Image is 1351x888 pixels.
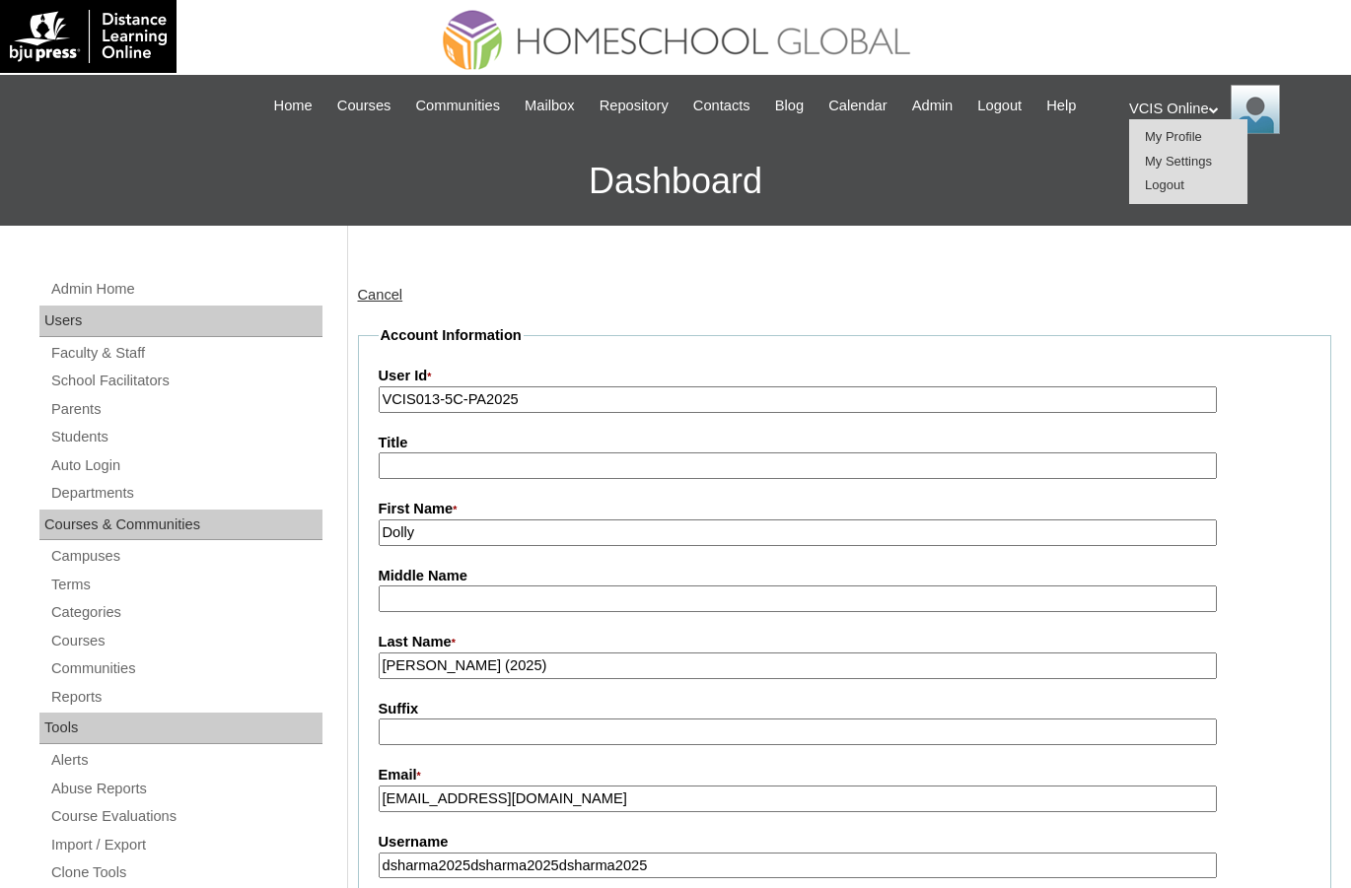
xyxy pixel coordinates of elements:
a: Faculty & Staff [49,341,322,366]
span: Logout [977,95,1022,117]
a: Admin Home [49,277,322,302]
a: School Facilitators [49,369,322,393]
label: First Name [379,499,1312,520]
a: Courses [327,95,401,117]
a: Import / Export [49,833,322,857]
span: Courses [337,95,391,117]
a: Reports [49,685,322,710]
a: Terms [49,573,322,597]
a: Admin [902,95,963,117]
div: Users [39,306,322,337]
a: Logout [967,95,1031,117]
span: Help [1046,95,1076,117]
a: Logout [1145,177,1184,192]
a: Students [49,425,322,449]
img: VCIS Online Admin [1231,85,1280,134]
label: Email [379,765,1312,786]
span: Admin [912,95,954,117]
label: User Id [379,366,1312,387]
a: Repository [590,95,678,117]
a: Campuses [49,544,322,569]
a: My Profile [1145,129,1202,144]
div: Courses & Communities [39,510,322,541]
a: My Settings [1145,154,1212,169]
span: Home [274,95,313,117]
label: Middle Name [379,566,1312,586]
span: Communities [415,95,500,117]
a: Departments [49,481,322,506]
a: Parents [49,397,322,422]
a: Contacts [683,95,760,117]
a: Cancel [358,287,403,303]
a: Abuse Reports [49,777,322,801]
legend: Account Information [379,325,524,346]
a: Categories [49,600,322,625]
a: Calendar [818,95,896,117]
a: Mailbox [515,95,585,117]
a: Clone Tools [49,860,322,885]
label: Title [379,433,1312,453]
a: Help [1036,95,1086,117]
span: Contacts [693,95,750,117]
img: logo-white.png [10,10,167,63]
h3: Dashboard [10,137,1341,226]
a: Course Evaluations [49,804,322,829]
span: Blog [775,95,804,117]
a: Auto Login [49,453,322,478]
a: Courses [49,629,322,653]
label: Last Name [379,632,1312,653]
a: Home [264,95,322,117]
div: Tools [39,713,322,744]
a: Communities [405,95,510,117]
label: Username [379,832,1312,853]
label: Suffix [379,699,1312,719]
span: Calendar [828,95,887,117]
div: VCIS Online [1129,85,1331,134]
span: Mailbox [525,95,575,117]
a: Communities [49,656,322,681]
span: Repository [600,95,669,117]
a: Alerts [49,748,322,773]
a: Blog [765,95,814,117]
